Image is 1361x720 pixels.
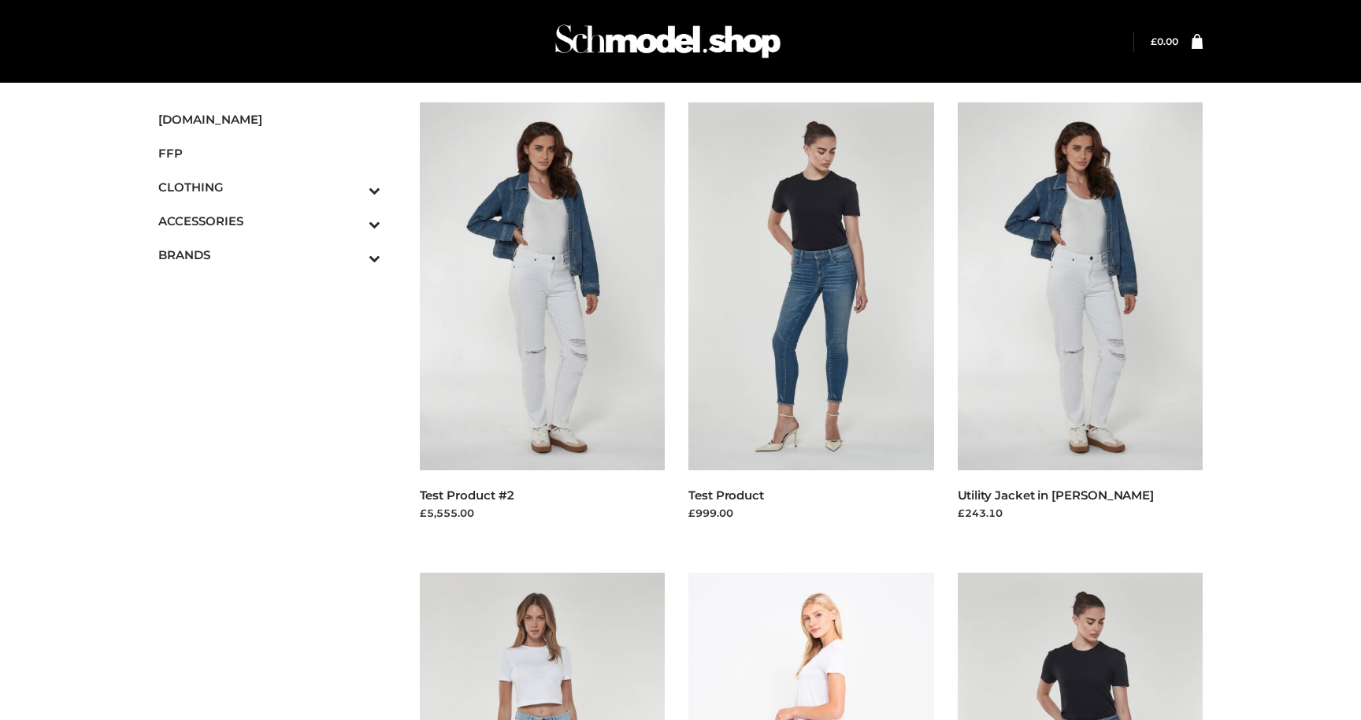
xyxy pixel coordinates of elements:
span: £ [1151,35,1157,47]
a: Utility Jacket in [PERSON_NAME] [958,488,1155,503]
button: Toggle Submenu [325,238,380,272]
span: FFP [158,144,380,162]
a: Test Product [688,488,764,503]
a: £0.00 [1151,35,1178,47]
div: £243.10 [958,505,1203,521]
a: ACCESSORIESToggle Submenu [158,204,380,238]
bdi: 0.00 [1151,35,1178,47]
a: [DOMAIN_NAME] [158,102,380,136]
img: Schmodel Admin 964 [550,10,786,72]
span: [DOMAIN_NAME] [158,110,380,128]
div: £5,555.00 [420,505,666,521]
button: Toggle Submenu [325,170,380,204]
a: FFP [158,136,380,170]
a: CLOTHINGToggle Submenu [158,170,380,204]
a: Test Product #2 [420,488,516,503]
button: Toggle Submenu [325,204,380,238]
a: BRANDSToggle Submenu [158,238,380,272]
div: £999.00 [688,505,934,521]
span: ACCESSORIES [158,212,380,230]
span: BRANDS [158,246,380,264]
span: CLOTHING [158,178,380,196]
